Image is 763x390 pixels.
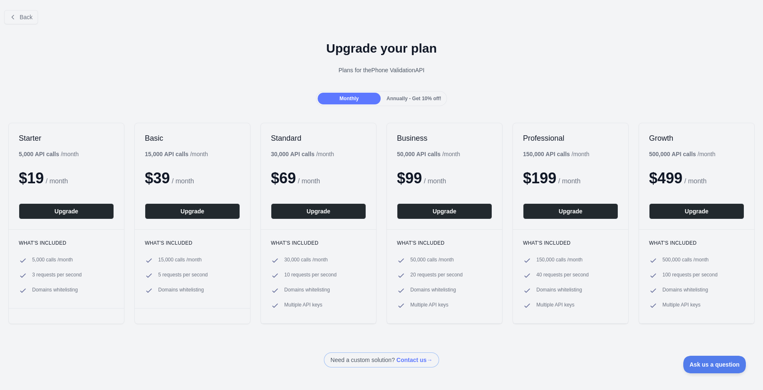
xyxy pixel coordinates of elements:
span: $ 69 [271,170,296,187]
button: Upgrade [271,203,366,219]
span: / month [558,177,581,185]
button: Upgrade [523,203,618,219]
span: / month [424,177,446,185]
span: $ 99 [397,170,422,187]
button: Upgrade [397,203,492,219]
iframe: Toggle Customer Support [683,356,746,373]
span: $ 199 [523,170,556,187]
span: / month [298,177,320,185]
